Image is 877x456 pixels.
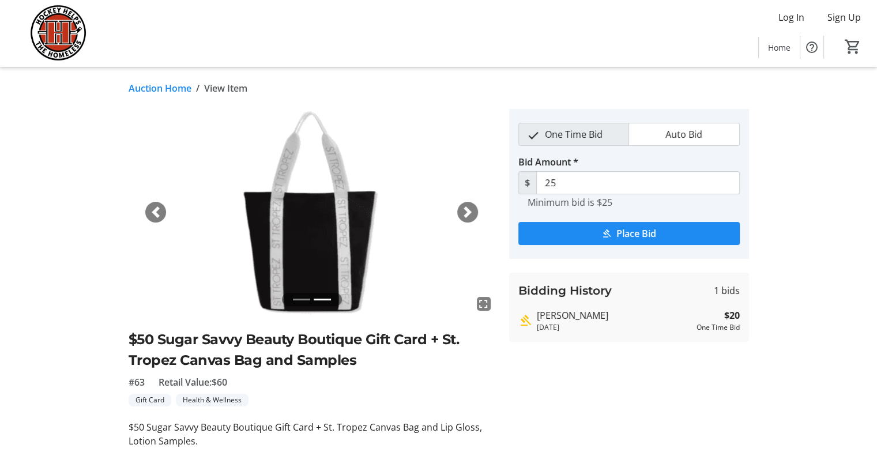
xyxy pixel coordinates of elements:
img: Hockey Helps the Homeless's Logo [7,5,110,62]
span: #63 [129,375,145,389]
img: Image [129,109,495,315]
span: Retail Value: $60 [159,375,227,389]
span: $ [518,171,537,194]
button: Sign Up [818,8,870,27]
span: View Item [204,81,247,95]
button: Help [800,36,823,59]
tr-hint: Minimum bid is $25 [528,197,612,208]
a: Auction Home [129,81,191,95]
button: Cart [842,36,863,57]
mat-icon: fullscreen [477,297,491,311]
a: Home [759,37,800,58]
mat-icon: Highest bid [518,314,532,327]
strong: $20 [724,308,740,322]
span: Auto Bid [658,123,709,145]
h3: Bidding History [518,282,612,299]
span: One Time Bid [538,123,609,145]
span: / [196,81,200,95]
button: Log In [769,8,814,27]
tr-label-badge: Health & Wellness [176,394,249,406]
span: Log In [778,10,804,24]
span: Sign Up [827,10,861,24]
div: One Time Bid [697,322,740,333]
p: $50 Sugar Savvy Beauty Boutique Gift Card + St. Tropez Canvas Bag and Lip Gloss, Lotion Samples. [129,420,495,448]
span: Place Bid [616,227,656,240]
div: [PERSON_NAME] [537,308,692,322]
span: Home [768,42,791,54]
button: Place Bid [518,222,740,245]
label: Bid Amount * [518,155,578,169]
tr-label-badge: Gift Card [129,394,171,406]
h2: $50 Sugar Savvy Beauty Boutique Gift Card + St. Tropez Canvas Bag and Samples [129,329,495,371]
div: [DATE] [537,322,692,333]
span: 1 bids [714,284,740,297]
